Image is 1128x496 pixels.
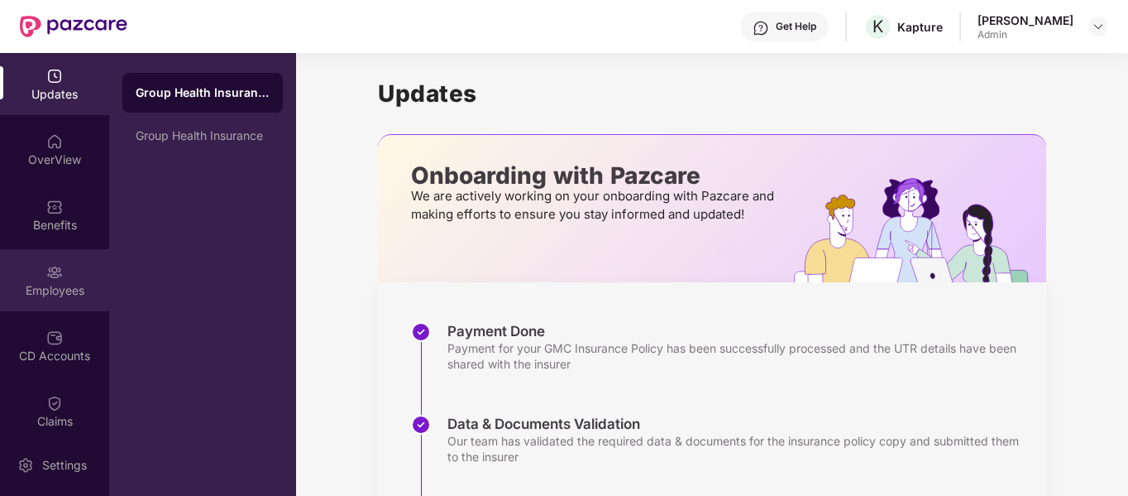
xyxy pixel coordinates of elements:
[411,187,779,224] p: We are actively working on your onboarding with Pazcare and making efforts to ensure you stay inf...
[20,16,127,37] img: New Pazcare Logo
[1092,20,1105,33] img: svg+xml;base64,PHN2ZyBpZD0iRHJvcGRvd24tMzJ4MzIiIHhtbG5zPSJodHRwOi8vd3d3LnczLm9yZy8yMDAwL3N2ZyIgd2...
[378,79,1046,108] h1: Updates
[447,322,1030,340] div: Payment Done
[776,20,816,33] div: Get Help
[447,415,1030,433] div: Data & Documents Validation
[17,457,34,474] img: svg+xml;base64,PHN2ZyBpZD0iU2V0dGluZy0yMHgyMCIgeG1sbnM9Imh0dHA6Ly93d3cudzMub3JnLzIwMDAvc3ZnIiB3aW...
[46,330,63,346] img: svg+xml;base64,PHN2ZyBpZD0iQ0RfQWNjb3VudHMiIGRhdGEtbmFtZT0iQ0QgQWNjb3VudHMiIHhtbG5zPSJodHRwOi8vd3...
[753,20,769,36] img: svg+xml;base64,PHN2ZyBpZD0iSGVscC0zMngzMiIgeG1sbnM9Imh0dHA6Ly93d3cudzMub3JnLzIwMDAvc3ZnIiB3aWR0aD...
[411,415,431,435] img: svg+xml;base64,PHN2ZyBpZD0iU3RlcC1Eb25lLTMyeDMyIiB4bWxucz0iaHR0cDovL3d3dy53My5vcmcvMjAwMC9zdmciIH...
[447,433,1030,465] div: Our team has validated the required data & documents for the insurance policy copy and submitted ...
[897,19,943,35] div: Kapture
[46,133,63,150] img: svg+xml;base64,PHN2ZyBpZD0iSG9tZSIgeG1sbnM9Imh0dHA6Ly93d3cudzMub3JnLzIwMDAvc3ZnIiB3aWR0aD0iMjAiIG...
[46,199,63,215] img: svg+xml;base64,PHN2ZyBpZD0iQmVuZWZpdHMiIHhtbG5zPSJodHRwOi8vd3d3LnczLm9yZy8yMDAwL3N2ZyIgd2lkdGg9Ij...
[136,129,270,142] div: Group Health Insurance
[411,168,779,183] p: Onboarding with Pazcare
[977,12,1073,28] div: [PERSON_NAME]
[447,340,1030,372] div: Payment for your GMC Insurance Policy has been successfully processed and the UTR details have be...
[136,84,270,101] div: Group Health Insurance
[977,28,1073,41] div: Admin
[794,178,1046,282] img: hrOnboarding
[46,68,63,84] img: svg+xml;base64,PHN2ZyBpZD0iVXBkYXRlZCIgeG1sbnM9Imh0dHA6Ly93d3cudzMub3JnLzIwMDAvc3ZnIiB3aWR0aD0iMj...
[37,457,92,474] div: Settings
[46,264,63,281] img: svg+xml;base64,PHN2ZyBpZD0iRW1wbG95ZWVzIiB4bWxucz0iaHR0cDovL3d3dy53My5vcmcvMjAwMC9zdmciIHdpZHRoPS...
[872,17,883,36] span: K
[411,322,431,342] img: svg+xml;base64,PHN2ZyBpZD0iU3RlcC1Eb25lLTMyeDMyIiB4bWxucz0iaHR0cDovL3d3dy53My5vcmcvMjAwMC9zdmciIH...
[46,395,63,412] img: svg+xml;base64,PHN2ZyBpZD0iQ2xhaW0iIHhtbG5zPSJodHRwOi8vd3d3LnczLm9yZy8yMDAwL3N2ZyIgd2lkdGg9IjIwIi...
